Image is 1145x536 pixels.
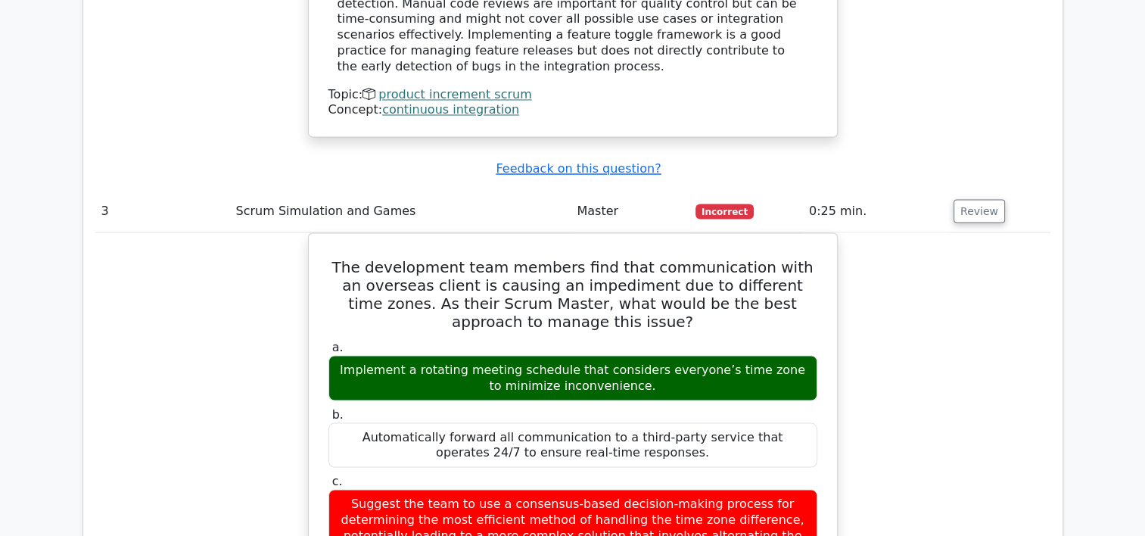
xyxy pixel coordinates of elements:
[328,422,817,468] div: Automatically forward all communication to a third-party service that operates 24/7 to ensure rea...
[328,102,817,118] div: Concept:
[328,87,817,103] div: Topic:
[328,355,817,400] div: Implement a rotating meeting schedule that considers everyone’s time zone to minimize inconvenience.
[230,189,571,232] td: Scrum Simulation and Games
[332,339,344,354] span: a.
[332,407,344,421] span: b.
[954,199,1005,223] button: Review
[95,189,230,232] td: 3
[382,102,519,117] a: continuous integration
[571,189,689,232] td: Master
[332,473,343,488] span: c.
[496,161,661,176] a: Feedback on this question?
[695,204,754,219] span: Incorrect
[378,87,531,101] a: product increment scrum
[327,257,819,330] h5: The development team members find that communication with an overseas client is causing an impedi...
[803,189,947,232] td: 0:25 min.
